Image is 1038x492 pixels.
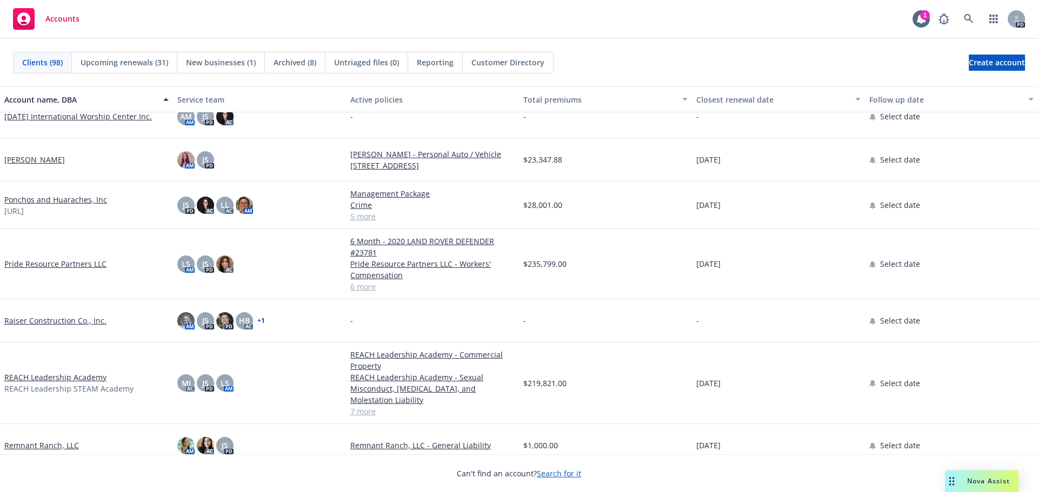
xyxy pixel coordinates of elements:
[350,188,515,199] a: Management Package
[696,440,721,451] span: [DATE]
[350,440,515,451] a: Remnant Ranch, LLC - General Liability
[692,86,865,112] button: Closest renewal date
[696,258,721,269] span: [DATE]
[523,111,526,122] span: -
[177,312,195,329] img: photo
[182,258,190,269] span: LS
[696,154,721,165] span: [DATE]
[933,8,955,30] a: Report a Bug
[519,86,692,112] button: Total premiums
[4,372,107,383] a: REACH Leadership Academy
[45,15,79,23] span: Accounts
[350,199,515,211] a: Crime
[523,199,562,211] span: $28,001.00
[350,281,515,292] a: 6 more
[221,199,229,211] span: LL
[202,154,209,165] span: JS
[4,205,24,217] span: [URL]
[880,440,920,451] span: Select date
[9,4,84,34] a: Accounts
[177,437,195,454] img: photo
[865,86,1038,112] button: Follow up date
[696,378,721,389] span: [DATE]
[180,111,192,122] span: AM
[216,255,234,273] img: photo
[945,470,1019,492] button: Nova Assist
[523,258,567,269] span: $235,799.00
[471,57,544,68] span: Customer Directory
[216,312,234,329] img: photo
[197,437,214,454] img: photo
[350,235,515,258] a: 6 Month - 2020 LAND ROVER DEFENDER #23781
[4,194,107,205] a: Ponchos and Huaraches, Inc
[4,258,107,269] a: Pride Resource Partners LLC
[350,406,515,417] a: 7 more
[350,315,353,326] span: -
[4,315,107,326] a: Raiser Construction Co., Inc.
[4,440,79,451] a: Remnant Ranch, LLC
[969,55,1025,71] a: Create account
[334,57,399,68] span: Untriaged files (0)
[221,378,229,389] span: LS
[202,111,209,122] span: JS
[696,199,721,211] span: [DATE]
[523,440,558,451] span: $1,000.00
[350,149,515,160] a: [PERSON_NAME] - Personal Auto / Vehicle
[523,154,562,165] span: $23,347.88
[177,151,195,169] img: photo
[696,94,849,105] div: Closest renewal date
[186,57,256,68] span: New businesses (1)
[537,468,581,478] a: Search for it
[869,94,1022,105] div: Follow up date
[182,378,191,389] span: MJ
[350,349,515,372] a: REACH Leadership Academy - Commercial Property
[523,315,526,326] span: -
[945,470,959,492] div: Drag to move
[202,378,209,389] span: JS
[880,199,920,211] span: Select date
[350,372,515,406] a: REACH Leadership Academy - Sexual Misconduct, [MEDICAL_DATA], and Molestation Liability
[257,318,265,324] a: + 1
[177,94,342,105] div: Service team
[417,57,454,68] span: Reporting
[457,468,581,479] span: Can't find an account?
[350,211,515,222] a: 5 more
[4,111,152,122] a: [DATE] International Worship Center Inc.
[880,154,920,165] span: Select date
[4,154,65,165] a: [PERSON_NAME]
[4,94,157,105] div: Account name, DBA
[880,378,920,389] span: Select date
[222,440,228,451] span: JS
[274,57,316,68] span: Archived (8)
[880,315,920,326] span: Select date
[216,108,234,125] img: photo
[696,315,699,326] span: -
[4,383,134,394] span: REACH Leadership STEAM Academy
[239,315,250,326] span: HB
[523,94,676,105] div: Total premiums
[350,160,515,171] a: [STREET_ADDRESS]
[350,94,515,105] div: Active policies
[969,52,1025,73] span: Create account
[350,258,515,281] a: Pride Resource Partners LLC - Workers' Compensation
[22,57,63,68] span: Clients (98)
[173,86,346,112] button: Service team
[81,57,168,68] span: Upcoming renewals (31)
[967,476,1010,486] span: Nova Assist
[983,8,1004,30] a: Switch app
[958,8,980,30] a: Search
[202,315,209,326] span: JS
[236,197,253,214] img: photo
[350,111,353,122] span: -
[523,378,567,389] span: $219,821.00
[197,197,214,214] img: photo
[920,10,930,20] div: 1
[696,111,699,122] span: -
[346,86,519,112] button: Active policies
[183,199,189,211] span: JS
